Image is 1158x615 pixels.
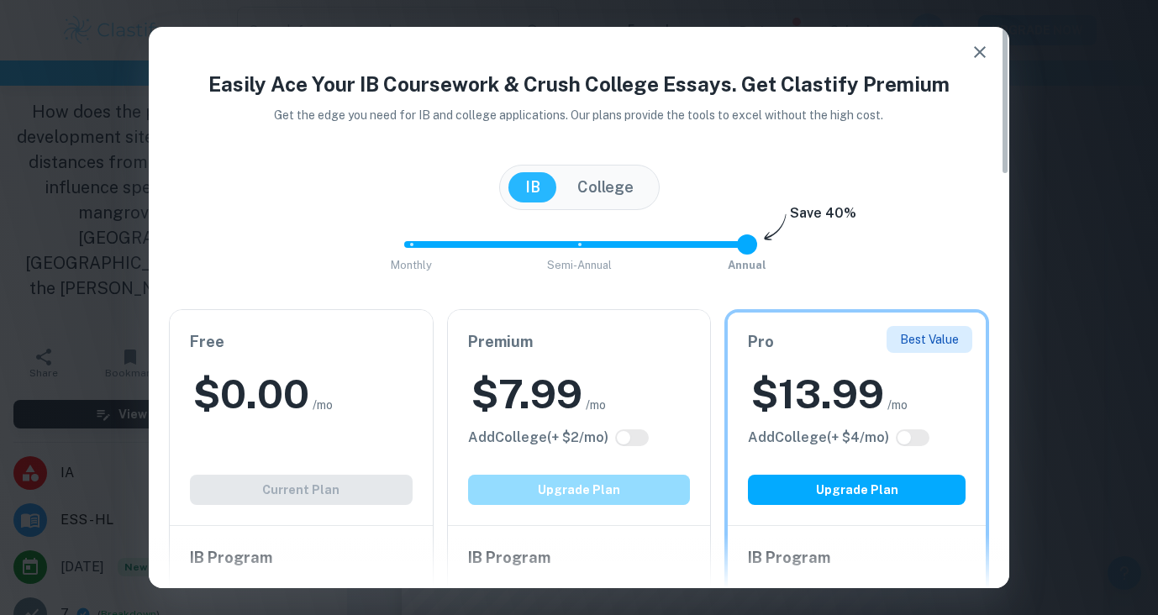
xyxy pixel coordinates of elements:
h6: Click to see all the additional College features. [468,428,608,448]
h2: $ 7.99 [471,367,582,421]
h2: $ 0.00 [193,367,309,421]
h6: Pro [748,330,966,354]
h2: $ 13.99 [751,367,884,421]
p: Best Value [900,330,959,349]
button: Upgrade Plan [468,475,691,505]
span: /mo [887,396,908,414]
p: Get the edge you need for IB and college applications. Our plans provide the tools to excel witho... [251,106,908,124]
span: /mo [586,396,606,414]
span: Annual [728,259,766,271]
h4: Easily Ace Your IB Coursework & Crush College Essays. Get Clastify Premium [169,69,989,99]
h6: Free [190,330,413,354]
span: /mo [313,396,333,414]
button: IB [508,172,557,202]
img: subscription-arrow.svg [764,213,787,242]
span: Semi-Annual [547,259,612,271]
h6: Click to see all the additional College features. [748,428,889,448]
h6: Premium [468,330,691,354]
button: College [561,172,650,202]
h6: Save 40% [790,203,856,232]
span: Monthly [391,259,432,271]
button: Upgrade Plan [748,475,966,505]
